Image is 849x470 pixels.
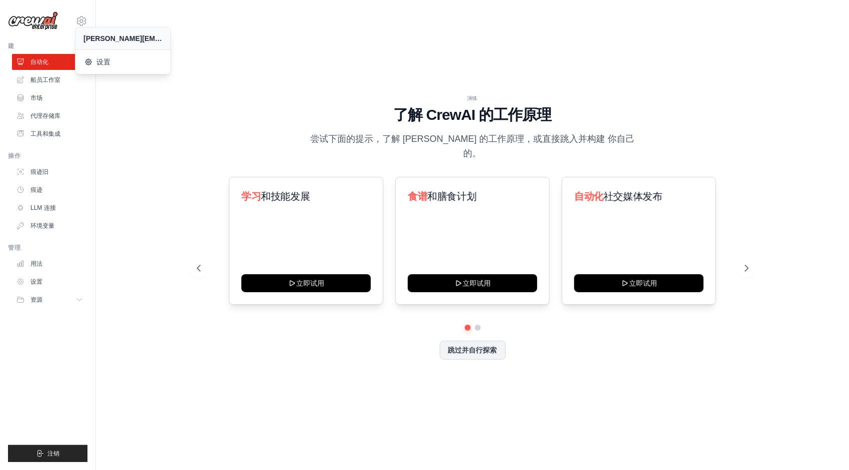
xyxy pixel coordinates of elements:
[261,191,310,202] span: 和技能发展
[408,274,537,292] button: 立即试用
[197,106,749,124] h1: 了解 CrewAI 的工作原理
[799,422,849,470] div: 聊天小组件
[12,90,87,106] a: 市场
[427,191,476,202] span: 和膳食计划
[8,445,87,462] button: 注销
[197,94,749,102] div: 演练
[30,168,48,176] font: 痕迹旧
[30,186,42,194] font: 痕迹
[12,256,87,272] a: 用法
[30,94,42,102] font: 市场
[574,274,704,292] button: 立即试用
[30,222,54,230] font: 环境变量
[296,278,324,288] font: 立即试用
[574,191,604,202] span: 自动化
[12,200,87,216] a: LLM 连接
[12,108,87,124] a: 代理存储库
[76,52,171,72] a: 设置
[83,33,162,43] div: [PERSON_NAME][EMAIL_ADDRESS][DOMAIN_NAME]
[30,260,42,268] font: 用法
[8,42,87,50] div: 建
[12,54,87,70] a: 自动化
[12,72,87,88] a: 船员工作室
[30,112,60,120] font: 代理存储库
[8,244,87,252] div: 管理
[30,58,48,66] font: 自动化
[408,191,427,202] span: 食谱
[440,341,506,360] button: 跳过并自行探索
[48,450,60,458] span: 注销
[30,278,42,286] font: 设置
[12,292,87,308] button: 资源
[8,152,87,160] div: 操作
[12,182,87,198] a: 痕迹
[241,274,371,292] button: 立即试用
[12,164,87,180] a: 痕迹旧
[241,191,261,202] span: 学习
[604,191,663,202] span: 社交媒体发布
[305,132,641,161] p: 尝试下面的提示，了解 [PERSON_NAME] 的工作原理，或直接跳入并构建 你自己的。
[12,274,87,290] a: 设置
[462,278,490,288] font: 立即试用
[30,76,60,84] font: 船员工作室
[12,126,87,142] a: 工具和集成
[96,57,110,67] font: 设置
[30,296,42,304] span: 资源
[629,278,657,288] font: 立即试用
[8,11,58,30] img: 商标
[12,218,87,234] a: 环境变量
[799,422,849,470] iframe: Chat Widget
[30,130,60,138] font: 工具和集成
[30,204,56,212] font: LLM 连接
